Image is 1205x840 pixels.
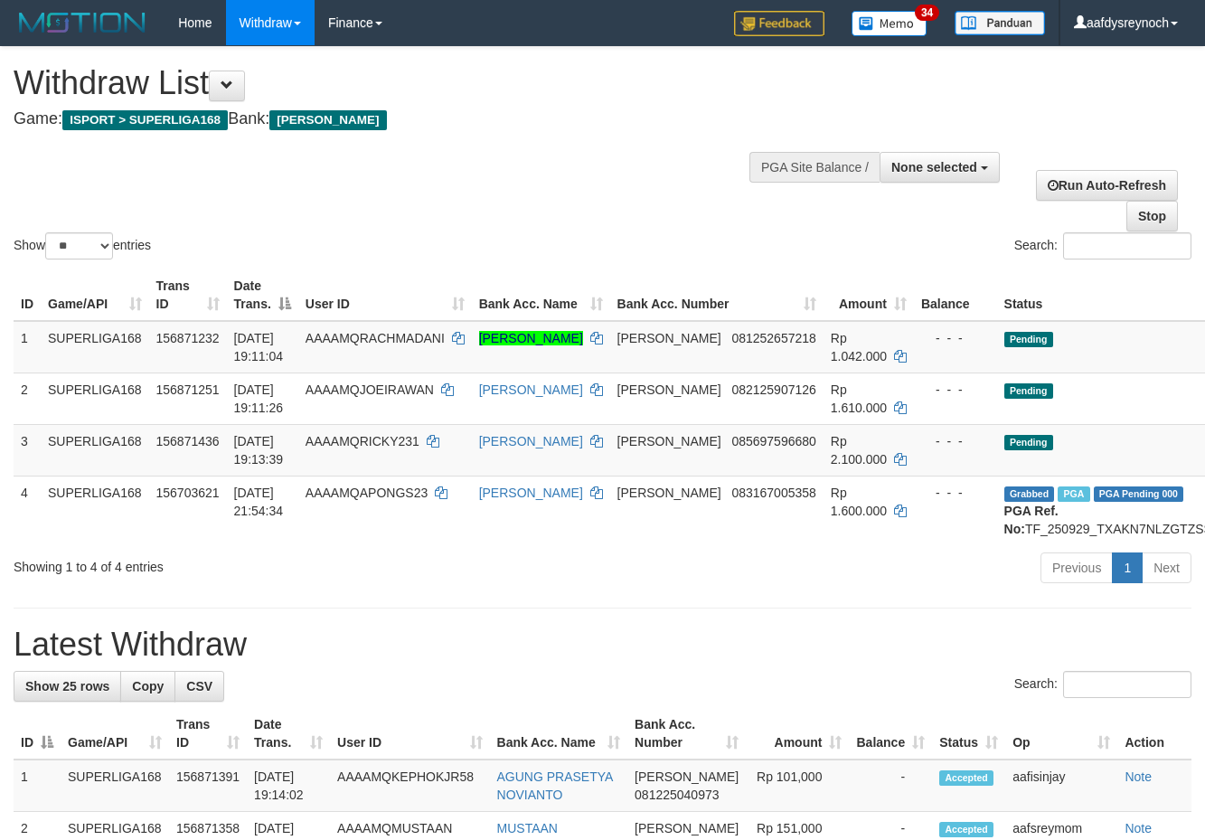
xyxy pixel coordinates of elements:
a: Previous [1040,552,1113,583]
div: PGA Site Balance / [749,152,880,183]
th: Trans ID: activate to sort column ascending [149,269,227,321]
td: SUPERLIGA168 [41,373,149,424]
span: [PERSON_NAME] [617,434,721,448]
span: 156871251 [156,382,220,397]
td: 1 [14,760,61,812]
span: Accepted [939,770,993,786]
span: Rp 1.610.000 [831,382,887,415]
th: Balance: activate to sort column ascending [849,708,932,760]
label: Search: [1014,671,1191,698]
span: [DATE] 19:11:04 [234,331,284,363]
span: CSV [186,679,212,694]
label: Search: [1014,232,1191,260]
a: [PERSON_NAME] [479,382,583,397]
div: - - - [921,381,990,399]
a: [PERSON_NAME] [479,331,583,345]
a: Run Auto-Refresh [1036,170,1178,201]
img: panduan.png [955,11,1045,35]
select: Showentries [45,232,113,260]
th: Trans ID: activate to sort column ascending [169,708,247,760]
a: Note [1125,769,1152,784]
th: Status: activate to sort column ascending [932,708,1005,760]
span: [PERSON_NAME] [617,382,721,397]
span: [PERSON_NAME] [635,769,739,784]
span: AAAAMQAPONGS23 [306,486,428,500]
th: ID: activate to sort column descending [14,708,61,760]
td: 1 [14,321,41,373]
span: Marked by aafchhiseyha [1058,486,1089,502]
td: 3 [14,424,41,476]
b: PGA Ref. No: [1004,504,1059,536]
span: [PERSON_NAME] [617,331,721,345]
span: PGA Pending [1094,486,1184,502]
span: Copy 082125907126 to clipboard [731,382,815,397]
th: User ID: activate to sort column ascending [298,269,472,321]
th: ID [14,269,41,321]
div: - - - [921,329,990,347]
td: SUPERLIGA168 [41,476,149,545]
span: 156871232 [156,331,220,345]
span: None selected [891,160,977,175]
span: Rp 1.042.000 [831,331,887,363]
a: AGUNG PRASETYA NOVIANTO [497,769,613,802]
div: - - - [921,432,990,450]
span: Copy 083167005358 to clipboard [731,486,815,500]
span: AAAAMQRACHMADANI [306,331,445,345]
span: Grabbed [1004,486,1055,502]
th: Amount: activate to sort column ascending [746,708,849,760]
th: Game/API: activate to sort column ascending [41,269,149,321]
td: 2 [14,373,41,424]
th: Date Trans.: activate to sort column descending [227,269,298,321]
span: Accepted [939,822,993,837]
th: Amount: activate to sort column ascending [824,269,914,321]
input: Search: [1063,671,1191,698]
td: SUPERLIGA168 [41,424,149,476]
span: Copy 085697596680 to clipboard [731,434,815,448]
h1: Withdraw List [14,65,786,101]
a: MUSTAAN [497,821,558,835]
label: Show entries [14,232,151,260]
a: 1 [1112,552,1143,583]
span: Pending [1004,332,1053,347]
span: 156703621 [156,486,220,500]
td: 4 [14,476,41,545]
h4: Game: Bank: [14,110,786,128]
img: Button%20Memo.svg [852,11,927,36]
span: Show 25 rows [25,679,109,694]
span: [DATE] 19:11:26 [234,382,284,415]
a: [PERSON_NAME] [479,434,583,448]
span: Copy [132,679,164,694]
img: Feedback.jpg [734,11,824,36]
td: SUPERLIGA168 [61,760,169,812]
th: User ID: activate to sort column ascending [330,708,489,760]
th: Game/API: activate to sort column ascending [61,708,169,760]
a: [PERSON_NAME] [479,486,583,500]
td: SUPERLIGA168 [41,321,149,373]
span: 34 [915,5,939,21]
td: Rp 101,000 [746,760,849,812]
a: Note [1125,821,1152,835]
td: - [849,760,932,812]
th: Bank Acc. Name: activate to sort column ascending [490,708,628,760]
span: AAAAMQJOEIRAWAN [306,382,434,397]
span: Pending [1004,383,1053,399]
button: None selected [880,152,1000,183]
a: Copy [120,671,175,702]
th: Op: activate to sort column ascending [1005,708,1117,760]
span: [PERSON_NAME] [269,110,386,130]
span: [DATE] 21:54:34 [234,486,284,518]
span: Rp 2.100.000 [831,434,887,467]
th: Balance [914,269,997,321]
a: CSV [174,671,224,702]
span: [DATE] 19:13:39 [234,434,284,467]
td: [DATE] 19:14:02 [247,760,330,812]
th: Bank Acc. Number: activate to sort column ascending [610,269,824,321]
span: Copy 081252657218 to clipboard [731,331,815,345]
th: Bank Acc. Number: activate to sort column ascending [627,708,746,760]
td: aafisinjay [1005,760,1117,812]
input: Search: [1063,232,1191,260]
span: [PERSON_NAME] [635,821,739,835]
th: Action [1117,708,1191,760]
span: Copy 081225040973 to clipboard [635,788,719,802]
span: 156871436 [156,434,220,448]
